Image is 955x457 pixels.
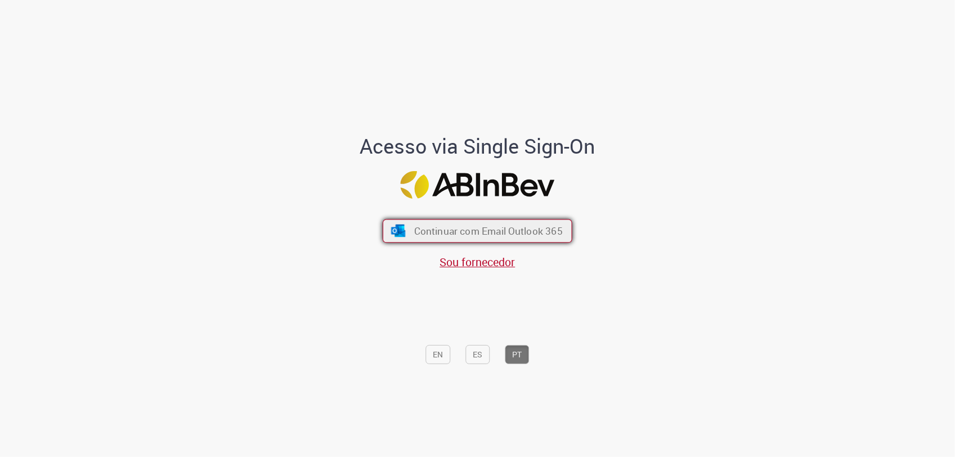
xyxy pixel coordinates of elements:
button: ícone Azure/Microsoft 360 Continuar com Email Outlook 365 [383,219,572,243]
span: Continuar com Email Outlook 365 [414,225,563,238]
img: ícone Azure/Microsoft 360 [390,225,406,237]
img: Logo ABInBev [401,171,555,199]
button: ES [466,345,490,364]
button: EN [426,345,451,364]
h1: Acesso via Single Sign-On [321,135,634,158]
button: PT [505,345,530,364]
a: Sou fornecedor [440,254,515,270]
